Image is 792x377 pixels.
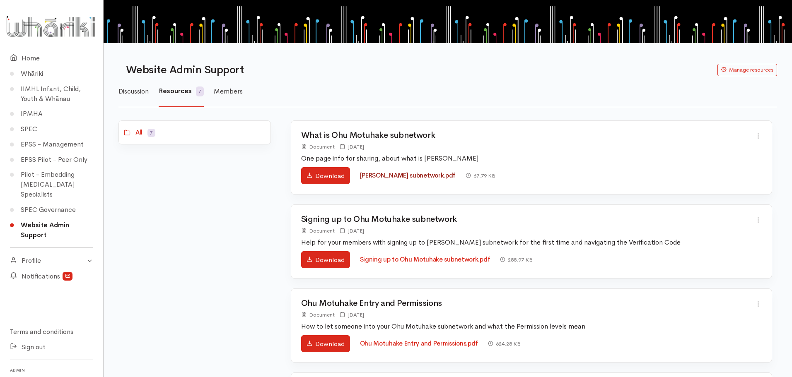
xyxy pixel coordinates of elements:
div: Document [301,310,335,319]
p: Help for your members with signing up to [PERSON_NAME] subnetwork for the first time and navigati... [301,238,755,247]
a: Download [301,335,350,353]
div: Follow us on LinkedIn [10,304,93,324]
span: Members [214,87,243,96]
div: 288.97 KB [500,255,533,264]
h2: Signing up to Ohu Motuhake subnetwork [301,215,755,224]
span: Resources [159,86,192,95]
h2: What is Ohu Motuhake subnetwork [301,131,755,140]
div: [DATE] [340,310,364,319]
h6: Admin [10,365,93,375]
a: Resources 7 [159,76,204,107]
div: Document [301,226,335,235]
div: Document [301,142,335,151]
span: 7 [196,86,204,96]
a: Manage resources [717,64,777,76]
a: Ohu Motuhake Entry and Permissions.pdf [360,339,478,347]
a: Download [301,167,350,185]
iframe: LinkedIn Embedded Content [35,304,68,314]
a: [PERSON_NAME] subnetwork.pdf [360,171,456,179]
h1: Website Admin Support [126,64,707,76]
p: How to let someone into your Ohu Motuhake subnetwork and what the Permission levels mean [301,322,755,331]
div: [DATE] [340,142,364,151]
a: Members [214,77,243,107]
a: Signing up to Ohu Motuhake subnetwork.pdf [360,255,490,263]
div: 624.28 KB [488,339,521,348]
a: Discussion [118,77,149,107]
p: One page info for sharing, about what is [PERSON_NAME] [301,154,755,163]
div: 67.79 KB [466,171,495,180]
div: [DATE] [340,226,364,235]
span: Discussion [118,87,149,96]
h2: Ohu Motuhake Entry and Permissions [301,299,755,308]
a: Download [301,251,350,269]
